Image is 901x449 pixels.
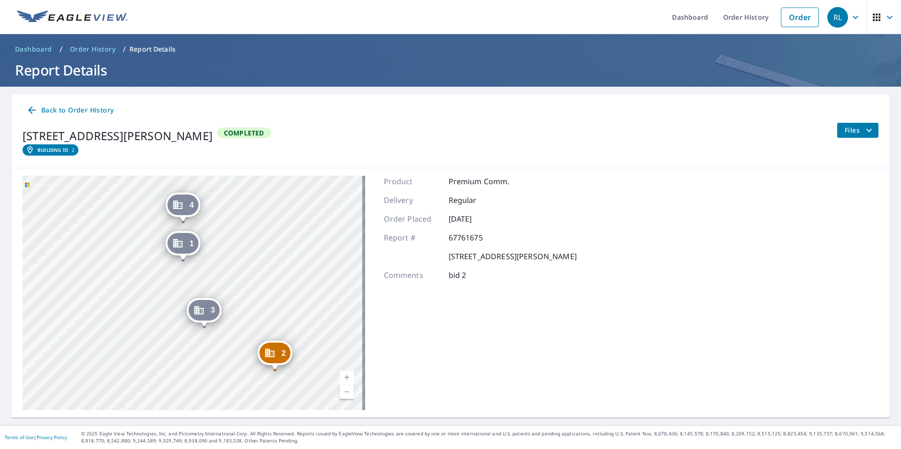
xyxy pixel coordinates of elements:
[211,307,215,314] span: 3
[190,202,194,209] span: 4
[384,213,440,224] p: Order Placed
[166,231,200,260] div: Dropped pin, building 1, Commercial property, 84 Kessel Ct Madison, WI 53711
[449,195,505,206] p: Regular
[11,60,890,80] h1: Report Details
[60,44,62,55] li: /
[166,193,200,222] div: Dropped pin, building 4, Commercial property, 73 Kessel Ct Madison, WI 53711
[218,128,270,137] span: Completed
[384,269,440,281] p: Comments
[827,7,848,28] div: RL
[37,434,67,441] a: Privacy Policy
[258,341,292,370] div: Dropped pin, building 2, Commercial property, 1 Kessel Ct Madison, WI 53711
[449,213,505,224] p: [DATE]
[23,102,117,119] a: Back to Order History
[781,7,819,27] a: Order
[38,147,68,153] em: Building ID
[384,195,440,206] p: Delivery
[5,434,34,441] a: Terms of Use
[17,10,128,24] img: EV Logo
[26,105,114,116] span: Back to Order History
[449,251,577,262] p: [STREET_ADDRESS][PERSON_NAME]
[23,144,78,156] a: Building ID2
[282,350,286,357] span: 2
[384,232,440,243] p: Report #
[15,45,52,54] span: Dashboard
[837,123,878,138] button: filesDropdownBtn-67761675
[11,42,890,57] nav: breadcrumb
[384,176,440,187] p: Product
[5,434,67,440] p: |
[449,232,505,243] p: 67761675
[23,127,213,144] div: [STREET_ADDRESS][PERSON_NAME]
[187,298,221,327] div: Dropped pin, building 3, Commercial property, 30 Kessel Ct Madison, WI 53711
[190,240,194,247] span: 1
[449,269,505,281] p: bid 2
[340,371,354,385] a: Current Level 17, Zoom In
[70,45,115,54] span: Order History
[845,125,875,136] span: Files
[123,44,126,55] li: /
[130,45,176,54] p: Report Details
[81,430,896,444] p: © 2025 Eagle View Technologies, Inc. and Pictometry International Corp. All Rights Reserved. Repo...
[449,176,510,187] p: Premium Comm.
[340,385,354,399] a: Current Level 17, Zoom Out
[66,42,119,57] a: Order History
[11,42,56,57] a: Dashboard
